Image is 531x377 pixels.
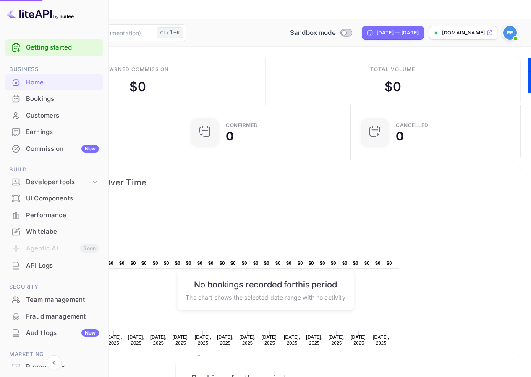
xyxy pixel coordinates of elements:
text: [DATE], 2025 [195,335,211,345]
text: $0 [298,261,303,266]
a: Team management [5,292,103,307]
text: $0 [175,261,180,266]
text: [DATE], 2025 [262,335,278,345]
text: [DATE], 2025 [284,335,300,345]
div: Fraud management [26,312,99,322]
div: Audit logs [26,328,99,338]
div: Getting started [5,39,103,56]
div: Customers [5,108,103,124]
text: $0 [375,261,381,266]
text: $0 [186,261,191,266]
a: API Logs [5,258,103,273]
div: Developer tools [5,175,103,190]
a: CommissionNew [5,141,103,156]
text: $0 [220,261,225,266]
a: Performance [5,207,103,223]
div: 0 [226,130,234,142]
text: $0 [141,261,147,266]
div: CANCELLED [396,123,429,128]
text: [DATE], 2025 [306,335,322,345]
div: Promo codes [26,362,99,372]
text: $0 [119,261,125,266]
h6: No bookings recorded for this period [186,279,345,289]
div: New [81,145,99,153]
text: $0 [164,261,169,266]
text: [DATE], 2025 [373,335,389,345]
text: [DATE], 2025 [351,335,367,345]
text: [DATE], 2025 [128,335,144,345]
text: $0 [264,261,269,266]
div: Whitelabel [5,224,103,240]
text: $0 [197,261,203,266]
div: Total volume [370,66,415,73]
div: Confirmed [226,123,258,128]
div: Switch to Production mode [287,28,355,38]
a: Promo codes [5,359,103,374]
span: Sandbox mode [290,28,336,38]
p: The chart shows the selected date range with no activity [186,293,345,301]
text: $0 [309,261,314,266]
img: Em Em [503,26,517,40]
text: [DATE], 2025 [239,335,256,345]
span: Business [5,65,103,74]
a: Audit logsNew [5,325,103,340]
span: Build [5,165,103,174]
text: [DATE], 2025 [173,335,189,345]
div: Home [5,74,103,91]
div: Audit logsNew [5,325,103,341]
a: Fraud management [5,308,103,324]
a: UI Components [5,190,103,206]
a: Whitelabel [5,224,103,239]
text: $0 [387,261,392,266]
div: New [81,329,99,337]
div: Customers [26,111,99,121]
text: $0 [253,261,259,266]
text: $0 [275,261,281,266]
div: Whitelabel [26,227,99,237]
div: Earnings [5,124,103,140]
div: Team management [26,295,99,305]
div: API Logs [26,261,99,271]
div: 0 [396,130,404,142]
div: Commission [26,144,99,154]
div: Home [26,78,99,87]
div: Bookings [26,94,99,104]
span: Security [5,282,103,292]
span: Commission Growth Over Time [19,176,512,189]
text: [DATE], 2025 [328,335,345,345]
a: Bookings [5,91,103,106]
p: [DOMAIN_NAME] [442,29,485,37]
text: [DATE], 2025 [150,335,167,345]
div: CommissionNew [5,141,103,157]
text: $0 [364,261,370,266]
div: UI Components [26,194,99,203]
a: Home [5,74,103,90]
div: Bookings [5,91,103,107]
text: $0 [353,261,358,266]
div: Performance [26,211,99,220]
text: $0 [242,261,247,266]
text: [DATE], 2025 [106,335,122,345]
div: Earned commission [107,66,169,73]
div: [DATE] — [DATE] [377,29,419,37]
div: Fraud management [5,308,103,325]
text: Revenue [204,355,226,361]
div: Team management [5,292,103,308]
text: $0 [108,261,114,266]
text: $0 [331,261,336,266]
div: $ 0 [129,77,146,96]
text: $0 [153,261,158,266]
img: LiteAPI logo [7,7,74,20]
text: $0 [320,261,325,266]
text: $0 [230,261,236,266]
div: Earnings [26,127,99,137]
div: $ 0 [385,77,401,96]
a: Customers [5,108,103,123]
text: $0 [208,261,214,266]
text: [DATE], 2025 [217,335,233,345]
button: Collapse navigation [47,355,62,370]
a: Earnings [5,124,103,140]
div: UI Components [5,190,103,207]
div: Developer tools [26,177,91,187]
